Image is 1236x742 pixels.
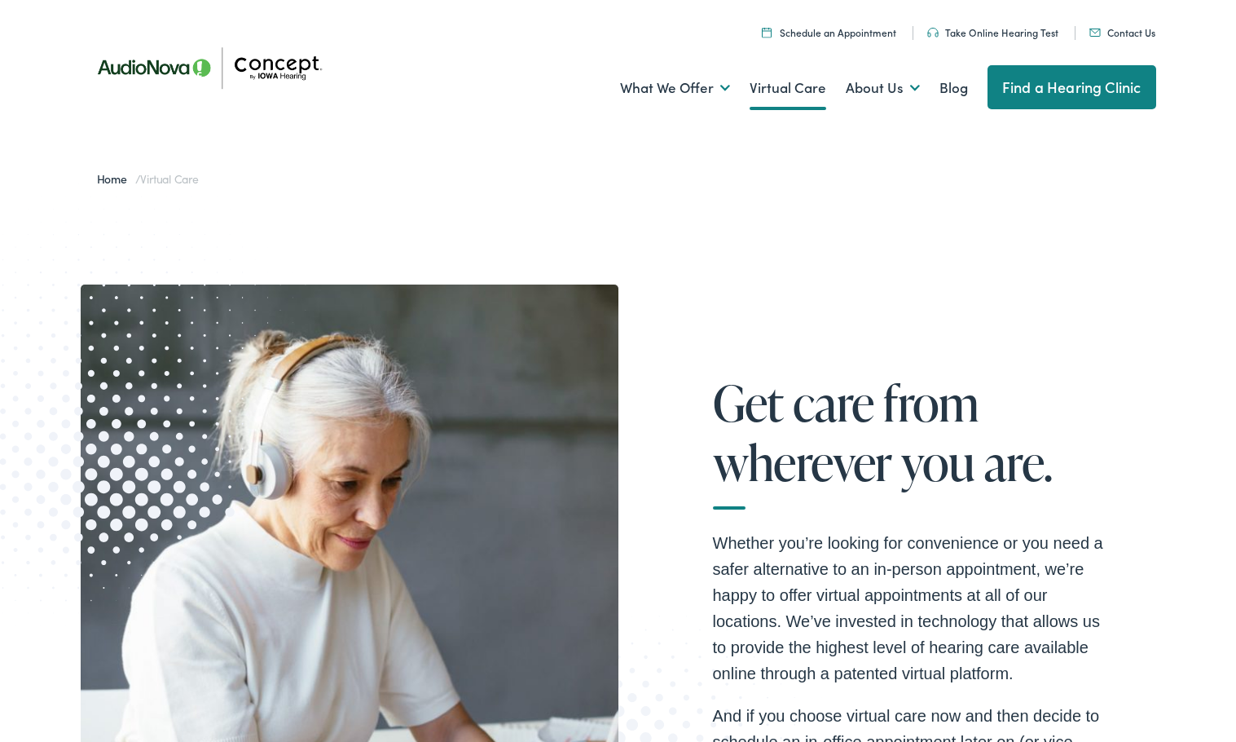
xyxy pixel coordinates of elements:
a: Schedule an Appointment [762,25,896,39]
img: utility icon [927,28,939,38]
a: Take Online Hearing Test [927,25,1058,39]
span: care [793,376,874,430]
img: utility icon [1089,29,1101,37]
a: Contact Us [1089,25,1155,39]
span: from [883,376,979,430]
img: A calendar icon to schedule an appointment at Concept by Iowa Hearing. [762,27,772,38]
a: Find a Hearing Clinic [987,65,1156,109]
span: / [97,170,199,187]
a: Home [97,170,135,187]
a: What We Offer [620,58,730,118]
p: Whether you’re looking for convenience or you need a safer alternative to an in-person appointmen... [713,530,1104,687]
a: Virtual Care [750,58,826,118]
a: Blog [939,58,968,118]
span: wherever [713,435,892,489]
a: About Us [846,58,920,118]
span: Virtual Care [140,170,198,187]
span: are. [984,435,1053,489]
span: you [901,435,974,489]
span: Get [713,376,784,430]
